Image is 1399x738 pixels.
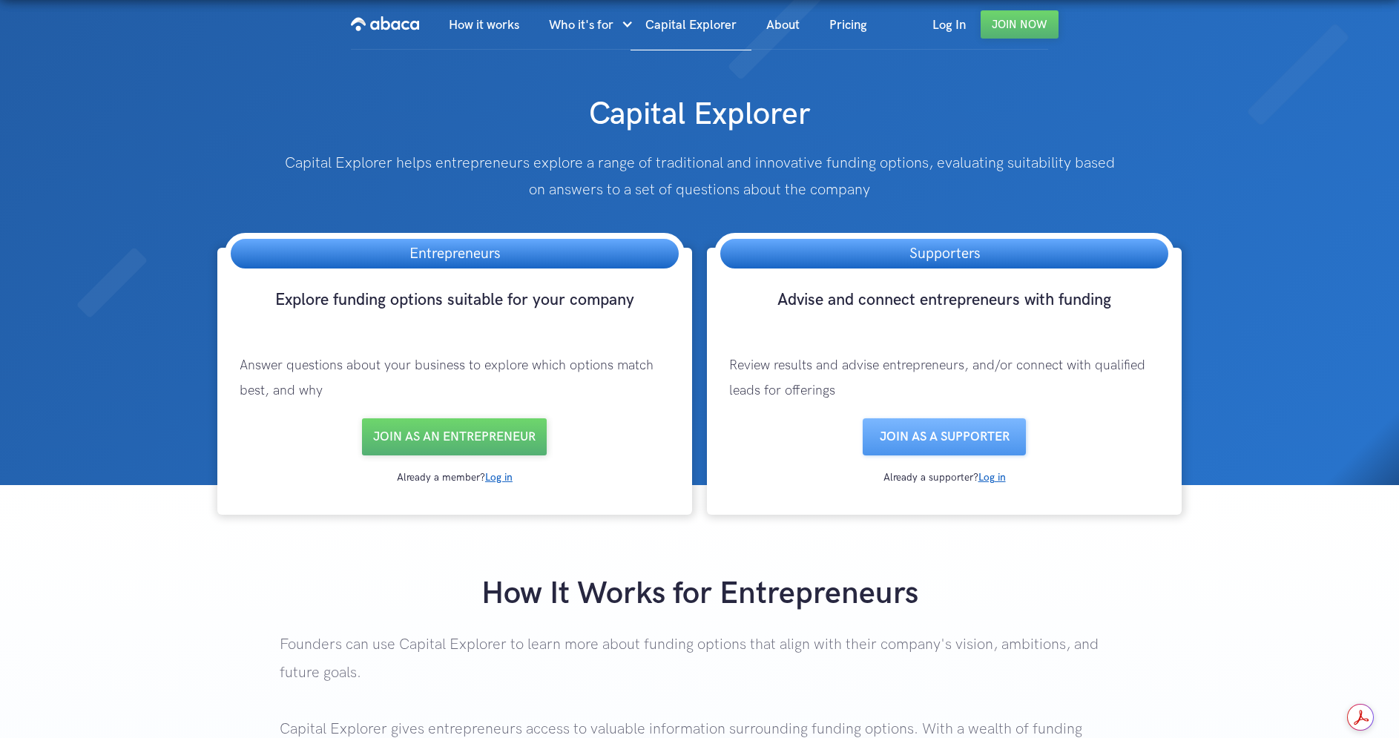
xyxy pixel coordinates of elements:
[280,150,1119,203] p: Capital Explorer helps entrepreneurs explore a range of traditional and innovative funding option...
[863,418,1026,455] a: Join as a SUPPORTER
[485,471,513,484] a: Log in
[714,470,1174,485] div: Already a supporter?
[714,289,1174,338] h3: Advise and connect entrepreneurs with funding
[351,12,419,36] img: Abaca logo
[225,338,685,418] p: Answer questions about your business to explore which options match best, and why
[395,239,515,268] h3: Entrepreneurs
[895,239,995,268] h3: Supporters
[481,575,918,613] strong: How It Works for Entrepreneurs
[981,10,1059,39] a: Join Now
[350,80,1050,135] h1: Capital Explorer
[362,418,547,455] a: Join as an entrepreneur
[978,471,1006,484] a: Log in
[225,470,685,485] div: Already a member?
[225,289,685,338] h3: Explore funding options suitable for your company
[714,338,1174,418] p: Review results and advise entrepreneurs, and/or connect with qualified leads for offerings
